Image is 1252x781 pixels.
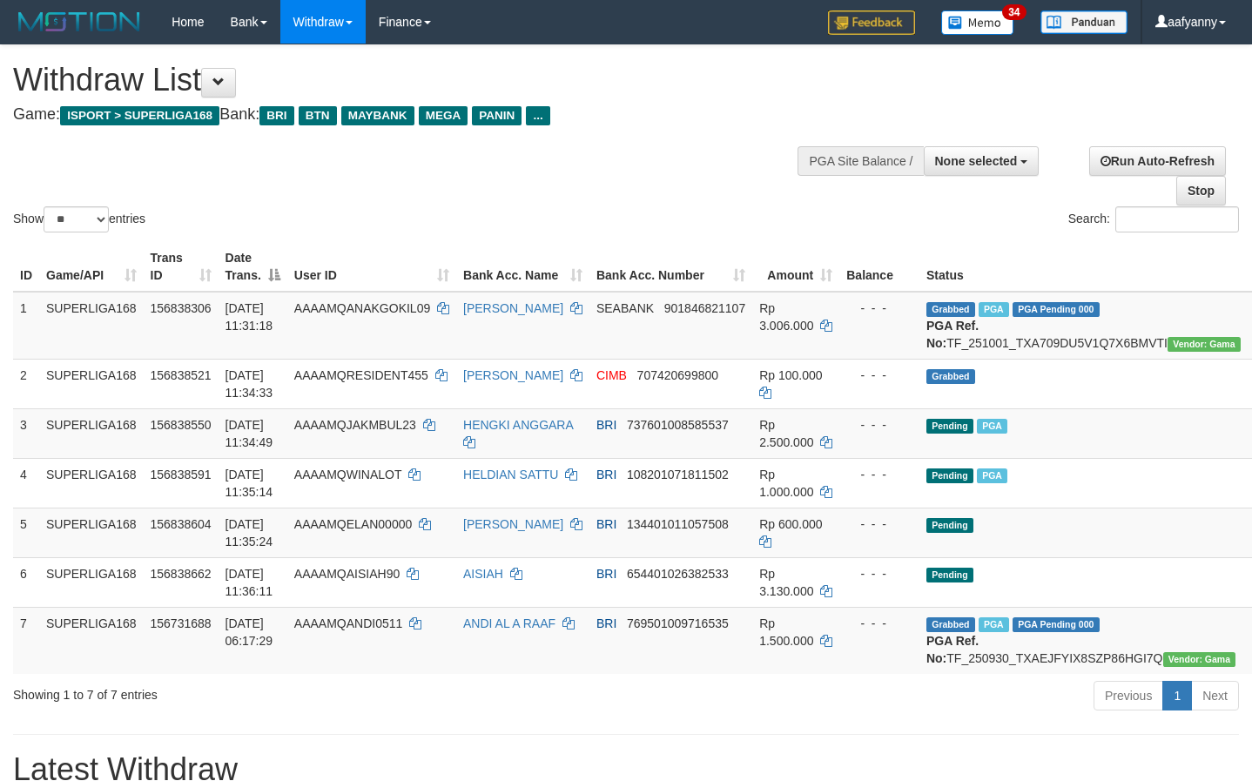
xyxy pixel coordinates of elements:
td: SUPERLIGA168 [39,292,144,360]
label: Search: [1068,206,1239,232]
span: Copy 737601008585537 to clipboard [627,418,729,432]
span: Copy 108201071811502 to clipboard [627,468,729,481]
div: PGA Site Balance / [798,146,923,176]
span: PGA Pending [1013,617,1100,632]
td: SUPERLIGA168 [39,557,144,607]
div: - - - [846,565,912,582]
td: SUPERLIGA168 [39,508,144,557]
h4: Game: Bank: [13,106,818,124]
span: AAAAMQANAKGOKIL09 [294,301,430,315]
span: 156838662 [151,567,212,581]
td: SUPERLIGA168 [39,359,144,408]
th: ID [13,242,39,292]
span: BRI [596,567,616,581]
span: Copy 769501009716535 to clipboard [627,616,729,630]
a: AISIAH [463,567,503,581]
span: Rp 1.000.000 [759,468,813,499]
img: Button%20Memo.svg [941,10,1014,35]
span: SEABANK [596,301,654,315]
span: ISPORT > SUPERLIGA168 [60,106,219,125]
span: MAYBANK [341,106,414,125]
span: Marked by aafromsomean [979,617,1009,632]
div: - - - [846,466,912,483]
th: Balance [839,242,919,292]
span: PGA Pending [1013,302,1100,317]
th: Status [919,242,1248,292]
span: Marked by aafsengchandara [977,419,1007,434]
a: HELDIAN SATTU [463,468,558,481]
b: PGA Ref. No: [926,319,979,350]
a: Previous [1094,681,1163,710]
a: [PERSON_NAME] [463,368,563,382]
span: 156731688 [151,616,212,630]
span: ... [526,106,549,125]
span: 156838550 [151,418,212,432]
td: 2 [13,359,39,408]
th: Game/API: activate to sort column ascending [39,242,144,292]
a: [PERSON_NAME] [463,517,563,531]
span: Marked by aafsengchandara [977,468,1007,483]
span: [DATE] 11:34:49 [225,418,273,449]
span: BRI [596,468,616,481]
span: 156838604 [151,517,212,531]
span: [DATE] 11:35:14 [225,468,273,499]
span: [DATE] 11:36:11 [225,567,273,598]
a: HENGKI ANGGARA [463,418,573,432]
span: [DATE] 06:17:29 [225,616,273,648]
span: Copy 654401026382533 to clipboard [627,567,729,581]
span: BRI [596,418,616,432]
span: AAAAMQELAN00000 [294,517,412,531]
th: Bank Acc. Name: activate to sort column ascending [456,242,589,292]
span: BRI [596,616,616,630]
td: 6 [13,557,39,607]
th: Trans ID: activate to sort column ascending [144,242,219,292]
div: - - - [846,515,912,533]
span: BTN [299,106,337,125]
span: Rp 3.006.000 [759,301,813,333]
span: AAAAMQANDI0511 [294,616,403,630]
span: MEGA [419,106,468,125]
img: panduan.png [1040,10,1127,34]
a: Next [1191,681,1239,710]
a: Run Auto-Refresh [1089,146,1226,176]
span: 34 [1002,4,1026,20]
span: Copy 901846821107 to clipboard [664,301,745,315]
span: Rp 100.000 [759,368,822,382]
a: 1 [1162,681,1192,710]
span: 156838521 [151,368,212,382]
td: 1 [13,292,39,360]
span: None selected [935,154,1018,168]
b: PGA Ref. No: [926,634,979,665]
span: Grabbed [926,302,975,317]
img: MOTION_logo.png [13,9,145,35]
span: Rp 1.500.000 [759,616,813,648]
input: Search: [1115,206,1239,232]
span: 156838591 [151,468,212,481]
img: Feedback.jpg [828,10,915,35]
span: Pending [926,518,973,533]
span: Marked by aafsengchandara [979,302,1009,317]
a: Stop [1176,176,1226,205]
span: Rp 2.500.000 [759,418,813,449]
label: Show entries [13,206,145,232]
span: BRI [596,517,616,531]
div: - - - [846,367,912,384]
th: User ID: activate to sort column ascending [287,242,456,292]
td: SUPERLIGA168 [39,607,144,674]
td: 3 [13,408,39,458]
td: SUPERLIGA168 [39,458,144,508]
td: 5 [13,508,39,557]
span: AAAAMQWINALOT [294,468,401,481]
td: 7 [13,607,39,674]
span: Rp 600.000 [759,517,822,531]
span: AAAAMQRESIDENT455 [294,368,428,382]
td: SUPERLIGA168 [39,408,144,458]
h1: Withdraw List [13,63,818,98]
span: [DATE] 11:35:24 [225,517,273,549]
span: [DATE] 11:34:33 [225,368,273,400]
span: PANIN [472,106,522,125]
th: Bank Acc. Number: activate to sort column ascending [589,242,752,292]
div: - - - [846,615,912,632]
span: 156838306 [151,301,212,315]
span: Pending [926,568,973,582]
